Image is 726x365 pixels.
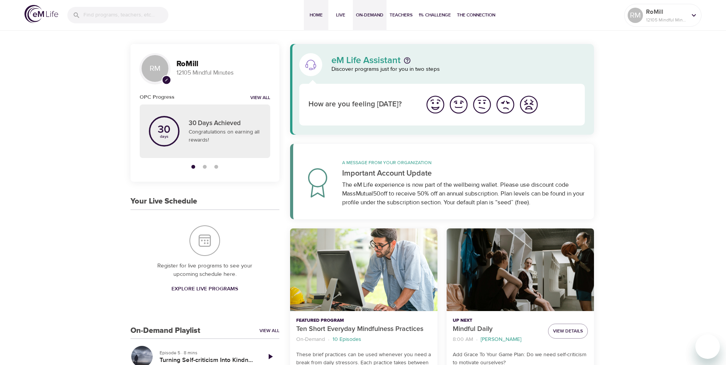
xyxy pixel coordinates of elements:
p: How are you feeling [DATE]? [308,99,414,110]
p: Up Next [453,317,542,324]
img: great [425,94,446,115]
button: I'm feeling great [424,93,447,116]
p: eM Life Assistant [331,56,401,65]
span: Teachers [390,11,413,19]
img: logo [24,5,58,23]
p: Congratulations on earning all rewards! [189,128,261,144]
div: RM [140,53,170,84]
span: 1% Challenge [419,11,451,19]
a: Explore Live Programs [168,282,241,296]
nav: breadcrumb [453,334,542,345]
p: RoMill [646,7,687,16]
img: bad [495,94,516,115]
div: The eM Life experience is now part of the wellbeing wallet. Please use discount code MassMutual50... [342,181,585,207]
button: I'm feeling good [447,93,470,116]
a: View All [259,328,279,334]
button: Mindful Daily [447,228,594,311]
p: 12105 Mindful Minutes [176,68,270,77]
p: A message from your organization [342,159,585,166]
img: good [448,94,469,115]
p: [PERSON_NAME] [481,336,521,344]
div: RM [628,8,643,23]
p: On-Demand [296,336,325,344]
span: View Details [553,327,583,335]
p: Mindful Daily [453,324,542,334]
h6: OPC Progress [140,93,175,101]
p: Featured Program [296,317,431,324]
span: The Connection [457,11,495,19]
input: Find programs, teachers, etc... [83,7,168,23]
p: Discover programs just for you in two steps [331,65,585,74]
p: Register for live programs to see your upcoming schedule here. [146,262,264,279]
iframe: Button to launch messaging window [695,334,720,359]
span: On-Demand [356,11,383,19]
p: Important Account Update [342,168,585,179]
p: Ten Short Everyday Mindfulness Practices [296,324,431,334]
p: 30 Days Achieved [189,119,261,129]
button: I'm feeling bad [494,93,517,116]
h3: RoMill [176,60,270,68]
li: · [328,334,330,345]
p: 10 Episodes [333,336,361,344]
img: worst [518,94,539,115]
p: Episode 5 · 8 mins [160,349,255,356]
a: View all notifications [250,95,270,101]
img: eM Life Assistant [305,59,317,71]
button: Ten Short Everyday Mindfulness Practices [290,228,437,311]
p: days [158,135,170,138]
h3: Your Live Schedule [131,197,197,206]
button: View Details [548,324,588,339]
span: Home [307,11,325,19]
img: ok [471,94,493,115]
h5: Turning Self-criticism Into Kindness [160,356,255,364]
span: Explore Live Programs [171,284,238,294]
h3: On-Demand Playlist [131,326,200,335]
p: 12105 Mindful Minutes [646,16,687,23]
p: 30 [158,124,170,135]
p: 8:00 AM [453,336,473,344]
button: I'm feeling worst [517,93,540,116]
img: Your Live Schedule [189,225,220,256]
nav: breadcrumb [296,334,431,345]
span: Live [331,11,350,19]
button: I'm feeling ok [470,93,494,116]
li: · [476,334,478,345]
